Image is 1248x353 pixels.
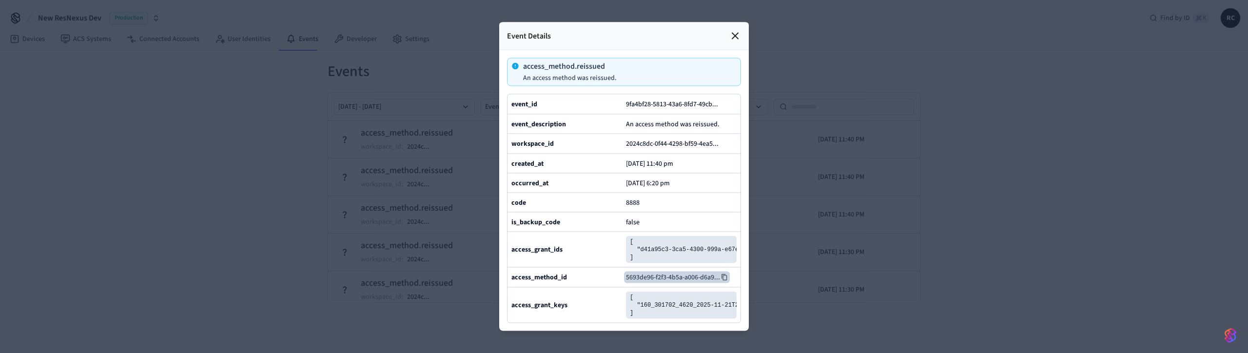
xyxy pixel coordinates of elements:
[511,119,566,129] b: event_description
[507,30,551,42] p: Event Details
[511,273,567,282] b: access_method_id
[523,62,617,70] p: access_method.reissued
[626,217,640,227] span: false
[511,99,537,109] b: event_id
[511,197,526,207] b: code
[511,139,554,149] b: workspace_id
[626,236,737,263] pre: [ "d41a95c3-3ca5-4300-999a-e67e7a0415f8" ]
[624,138,728,150] button: 2024c8dc-0f44-4298-bf59-4ea5...
[511,300,567,310] b: access_grant_keys
[626,159,673,167] p: [DATE] 11:40 pm
[626,292,737,319] pre: [ "160_301702_4620_2025-11-21T21:00:00.000Z" ]
[626,179,670,187] p: [DATE] 6:20 pm
[626,197,640,207] span: 8888
[523,74,617,82] p: An access method was reissued.
[626,119,720,129] span: An access method was reissued.
[511,217,560,227] b: is_backup_code
[511,178,548,188] b: occurred_at
[624,272,730,283] button: 5693de96-f2f3-4b5a-a006-d6a9...
[511,245,563,255] b: access_grant_ids
[1225,328,1236,343] img: SeamLogoGradient.69752ec5.svg
[624,98,728,110] button: 9fa4bf28-5813-43a6-8fd7-49cb...
[511,158,544,168] b: created_at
